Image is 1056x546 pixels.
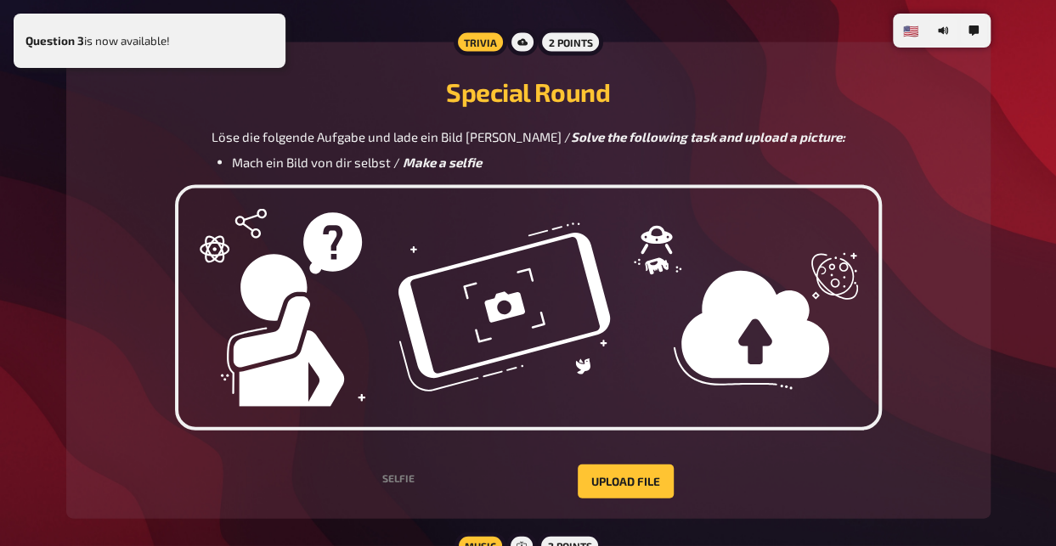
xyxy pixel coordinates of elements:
div: 2 points [538,29,602,56]
label: Selfie [382,473,415,483]
div: is now available! [14,14,285,68]
button: Upload file [578,464,674,498]
span: Löse die folgende Aufgabe und lade ein Bild [PERSON_NAME] / [212,129,571,144]
b: Question 3 [25,34,84,48]
span: Make a selfie [403,155,482,170]
span: Mach ein Bild von dir selbst / [232,155,400,170]
div: Trivia [453,29,506,56]
img: upload [175,185,882,431]
h2: Special Round [87,76,970,107]
span: Solve the following task and upload a picture: [571,129,845,144]
li: 🇺🇸 [896,17,926,44]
